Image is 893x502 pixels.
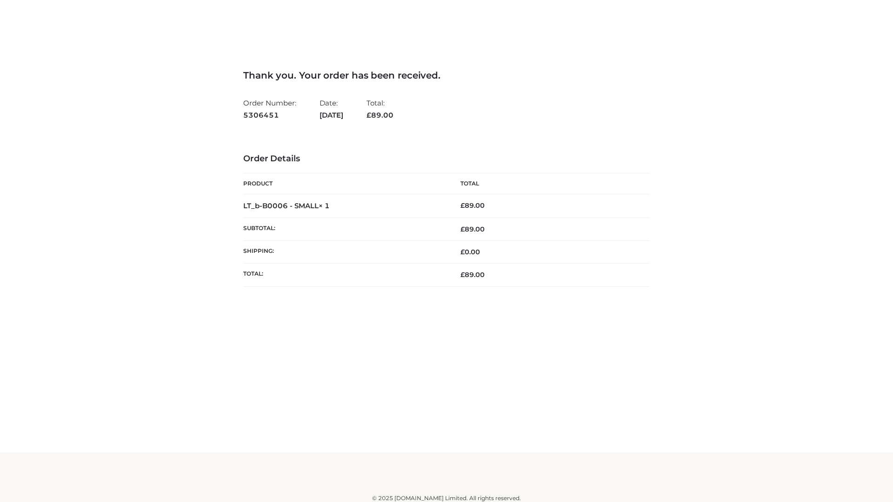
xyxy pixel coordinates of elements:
[460,271,465,279] span: £
[320,95,343,123] li: Date:
[367,95,393,123] li: Total:
[367,111,371,119] span: £
[320,109,343,121] strong: [DATE]
[243,173,446,194] th: Product
[460,201,465,210] span: £
[243,201,330,210] strong: LT_b-B0006 - SMALL
[367,111,393,119] span: 89.00
[460,248,480,256] bdi: 0.00
[460,271,485,279] span: 89.00
[460,248,465,256] span: £
[460,201,485,210] bdi: 89.00
[243,218,446,240] th: Subtotal:
[460,225,485,233] span: 89.00
[460,225,465,233] span: £
[446,173,650,194] th: Total
[319,201,330,210] strong: × 1
[243,95,296,123] li: Order Number:
[243,109,296,121] strong: 5306451
[243,154,650,164] h3: Order Details
[243,241,446,264] th: Shipping:
[243,264,446,286] th: Total:
[243,70,650,81] h3: Thank you. Your order has been received.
